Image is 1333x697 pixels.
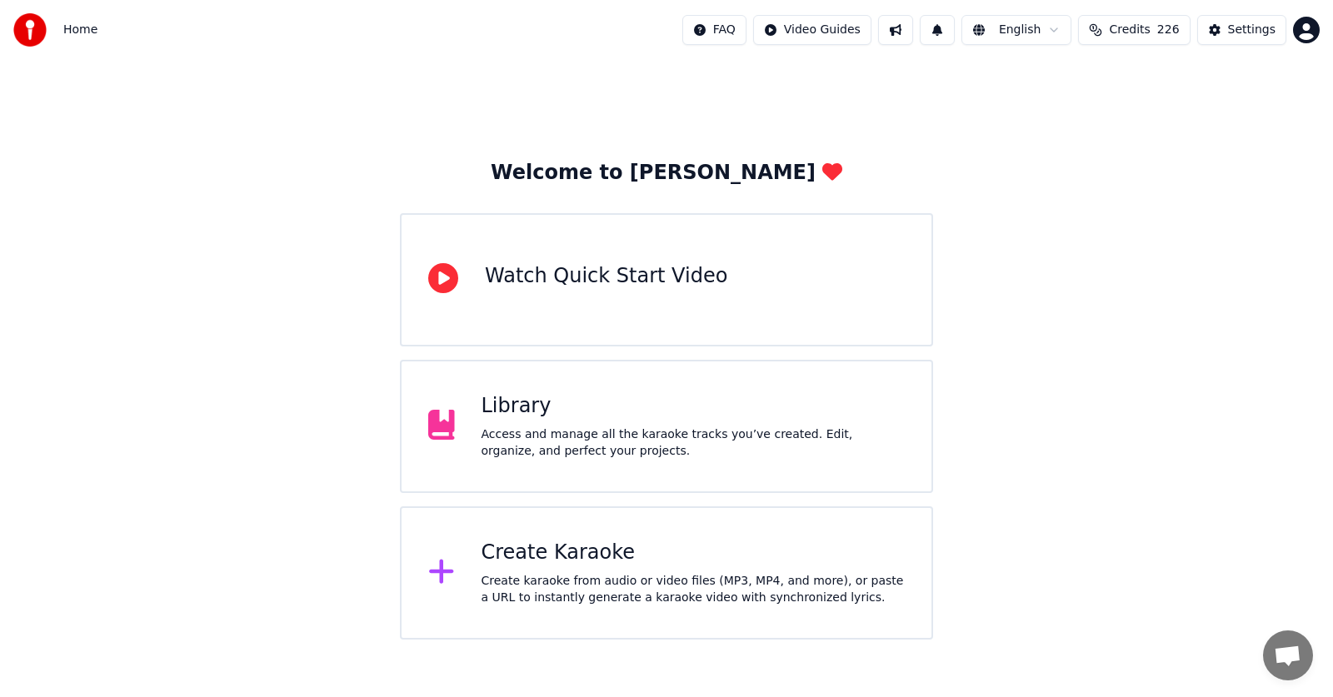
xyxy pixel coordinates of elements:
div: Settings [1228,22,1276,38]
span: Home [63,22,97,38]
span: 226 [1157,22,1180,38]
button: Credits226 [1078,15,1190,45]
a: Open chat [1263,630,1313,680]
button: FAQ [682,15,746,45]
div: Library [482,393,906,420]
div: Access and manage all the karaoke tracks you’ve created. Edit, organize, and perfect your projects. [482,426,906,460]
div: Watch Quick Start Video [485,263,727,290]
img: youka [13,13,47,47]
div: Create Karaoke [482,540,906,566]
span: Credits [1109,22,1150,38]
div: Welcome to [PERSON_NAME] [491,160,842,187]
div: Create karaoke from audio or video files (MP3, MP4, and more), or paste a URL to instantly genera... [482,573,906,606]
button: Video Guides [753,15,871,45]
nav: breadcrumb [63,22,97,38]
button: Settings [1197,15,1286,45]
